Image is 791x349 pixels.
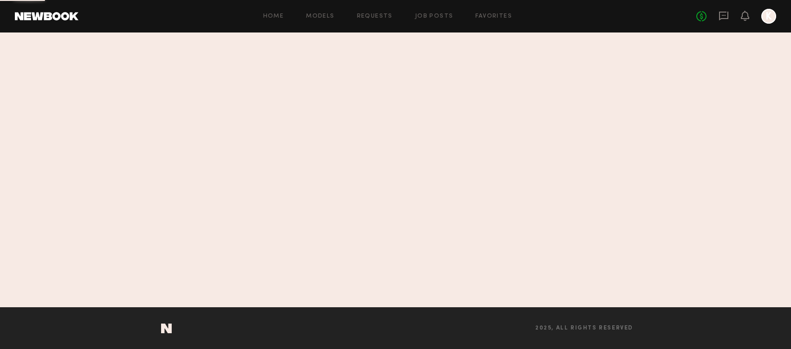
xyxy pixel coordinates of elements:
[306,13,334,19] a: Models
[415,13,454,19] a: Job Posts
[475,13,512,19] a: Favorites
[263,13,284,19] a: Home
[357,13,393,19] a: Requests
[535,325,633,331] span: 2025, all rights reserved
[761,9,776,24] a: K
